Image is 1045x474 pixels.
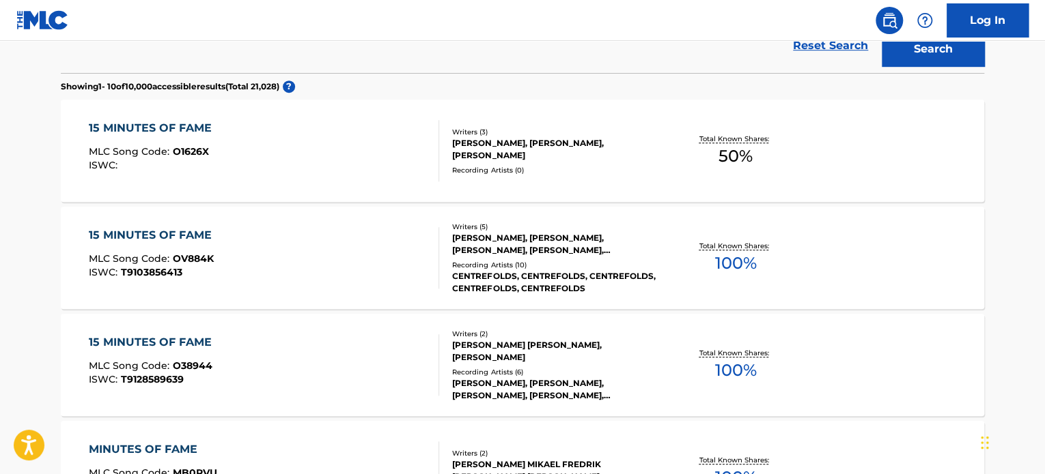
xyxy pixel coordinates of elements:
[61,314,984,416] a: 15 MINUTES OF FAMEMLC Song Code:O38944ISWC:T9128589639Writers (2)[PERSON_NAME] [PERSON_NAME], [PE...
[452,367,658,377] div: Recording Artists ( 6 )
[452,165,658,175] div: Recording Artists ( 0 )
[881,12,897,29] img: search
[121,266,182,278] span: T9103856413
[121,373,184,385] span: T9128589639
[452,329,658,339] div: Writers ( 2 )
[61,207,984,309] a: 15 MINUTES OF FAMEMLC Song Code:OV884KISWC:T9103856413Writers (5)[PERSON_NAME], [PERSON_NAME], [P...
[947,3,1029,38] a: Log In
[876,7,903,34] a: Public Search
[61,80,279,93] p: Showing 1 - 10 of 10,000 accessible results (Total 21,028 )
[173,252,214,265] span: OV884K
[719,144,753,168] span: 50 %
[452,137,658,162] div: [PERSON_NAME], [PERSON_NAME], [PERSON_NAME]
[283,80,295,93] span: ?
[699,134,772,144] p: Total Known Shares:
[452,232,658,256] div: [PERSON_NAME], [PERSON_NAME], [PERSON_NAME], [PERSON_NAME], [PERSON_NAME]
[89,373,121,385] span: ISWC :
[61,100,984,202] a: 15 MINUTES OF FAMEMLC Song Code:O1626XISWC:Writers (3)[PERSON_NAME], [PERSON_NAME], [PERSON_NAME]...
[699,241,772,251] p: Total Known Shares:
[882,32,984,66] button: Search
[89,145,173,158] span: MLC Song Code :
[16,10,69,30] img: MLC Logo
[452,127,658,137] div: Writers ( 3 )
[89,266,121,278] span: ISWC :
[714,251,756,276] span: 100 %
[699,348,772,358] p: Total Known Shares:
[452,448,658,458] div: Writers ( 2 )
[981,422,989,463] div: Drag
[699,455,772,465] p: Total Known Shares:
[173,145,209,158] span: O1626X
[977,409,1045,474] iframe: Chat Widget
[786,31,875,61] a: Reset Search
[89,120,219,136] div: 15 MINUTES OF FAME
[89,252,173,265] span: MLC Song Code :
[89,359,173,372] span: MLC Song Code :
[89,441,217,458] div: MINUTES OF FAME
[917,12,933,29] img: help
[452,377,658,402] div: [PERSON_NAME], [PERSON_NAME], [PERSON_NAME], [PERSON_NAME], [PERSON_NAME], [PERSON_NAME]|[PERSON_...
[714,358,756,383] span: 100 %
[911,7,938,34] div: Help
[89,334,219,351] div: 15 MINUTES OF FAME
[452,270,658,295] div: CENTREFOLDS, CENTREFOLDS, CENTREFOLDS, CENTREFOLDS, CENTREFOLDS
[89,159,121,171] span: ISWC :
[173,359,212,372] span: O38944
[452,339,658,364] div: [PERSON_NAME] [PERSON_NAME], [PERSON_NAME]
[452,260,658,270] div: Recording Artists ( 10 )
[89,227,219,243] div: 15 MINUTES OF FAME
[452,222,658,232] div: Writers ( 5 )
